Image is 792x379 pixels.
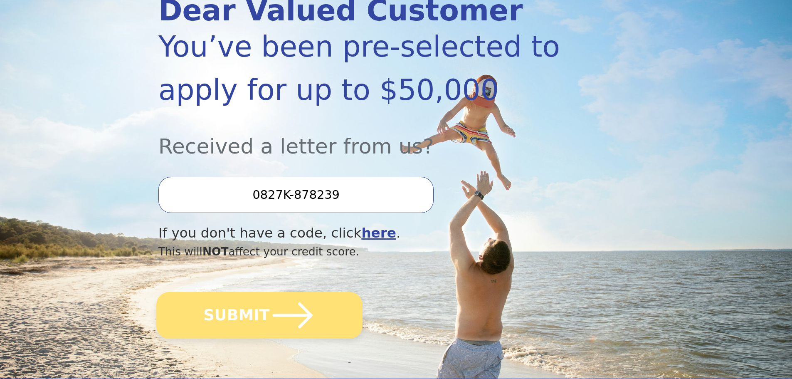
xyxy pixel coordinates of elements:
[158,177,434,213] input: Enter your Offer Code:
[202,245,229,258] span: NOT
[156,292,363,339] button: SUBMIT
[158,223,563,243] div: If you don't have a code, click .
[361,225,396,241] a: here
[158,25,563,111] div: You’ve been pre-selected to apply for up to $50,000
[158,111,563,162] div: Received a letter from us?
[158,243,563,260] div: This will affect your credit score.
